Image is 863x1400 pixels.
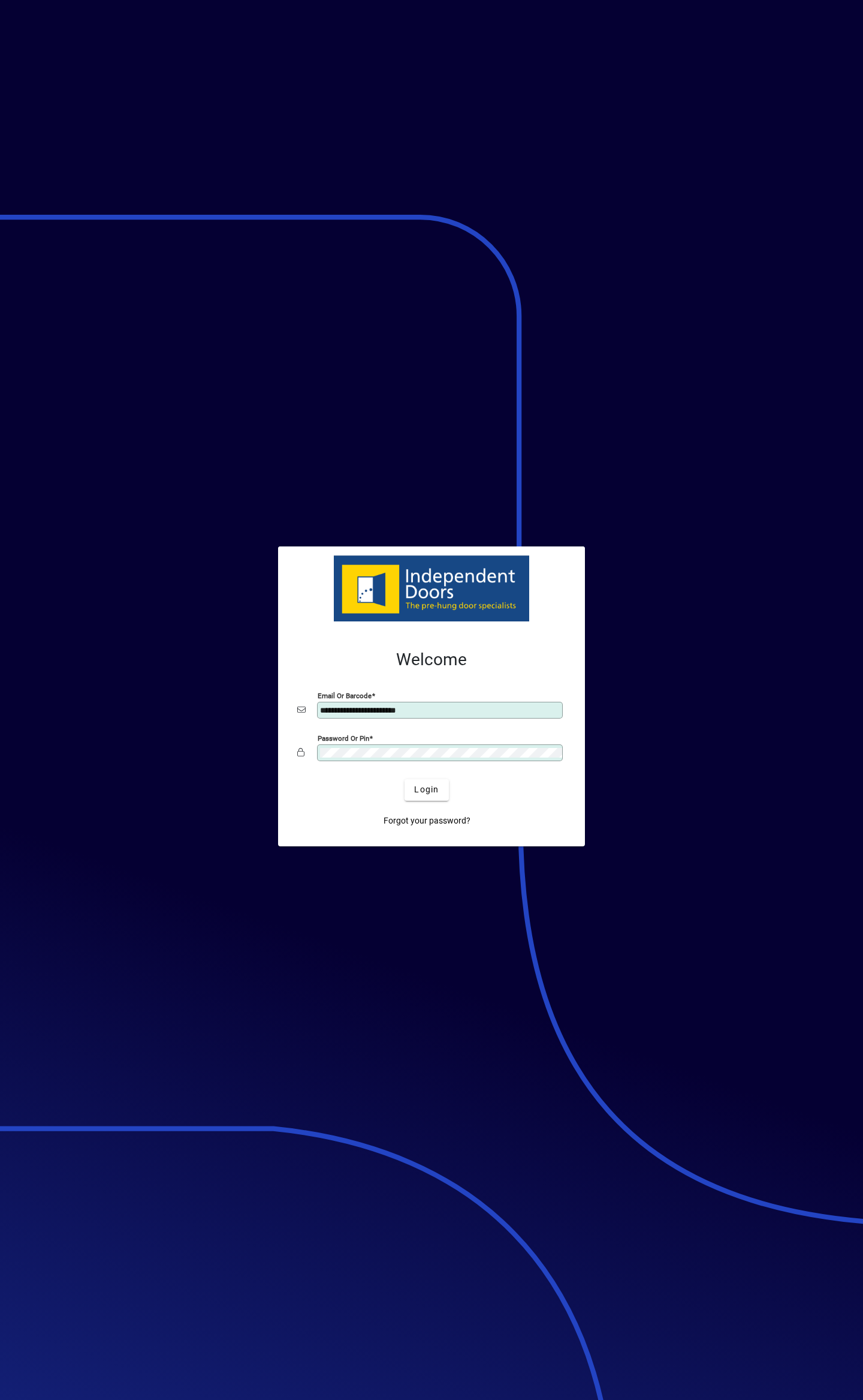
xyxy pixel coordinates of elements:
[414,783,439,796] span: Login
[318,734,369,742] mat-label: Password or Pin
[384,815,470,827] span: Forgot your password?
[297,650,566,670] h2: Welcome
[318,691,372,699] mat-label: Email or Barcode
[379,810,475,832] a: Forgot your password?
[405,779,448,801] button: Login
